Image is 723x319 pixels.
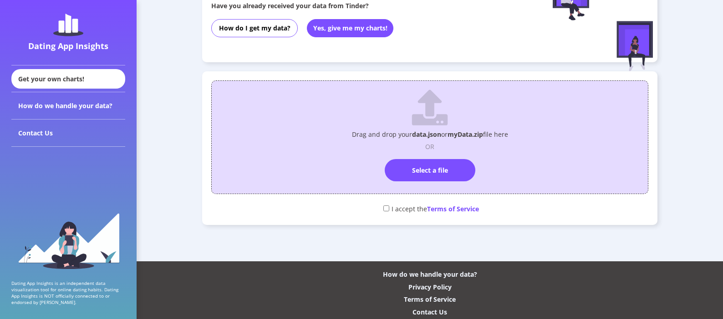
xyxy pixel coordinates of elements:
[17,212,120,269] img: sidebar_girl.91b9467e.svg
[412,130,441,139] span: data.json
[11,120,125,147] div: Contact Us
[11,69,125,89] div: Get your own charts!
[14,40,123,51] div: Dating App Insights
[383,270,477,279] div: How do we handle your data?
[412,90,448,126] img: upload.89845251.svg
[352,130,508,139] p: Drag and drop your or file here
[408,283,452,291] div: Privacy Policy
[385,159,475,181] label: Select a file
[404,295,456,304] div: Terms of Service
[211,1,517,10] div: Have you already received your data from Tinder?
[53,14,83,36] img: dating-app-insights-logo.5abe6921.svg
[307,19,393,37] button: Yes, give me my charts!
[412,308,447,316] div: Contact Us
[11,92,125,120] div: How do we handle your data?
[211,201,648,216] div: I accept the
[616,21,653,71] img: female-figure-sitting.afd5d174.svg
[427,204,479,213] span: Terms of Service
[425,142,434,151] p: OR
[448,130,483,139] span: myData.zip
[11,280,125,305] p: Dating App Insights is an independent data visualization tool for online dating habits. Dating Ap...
[211,19,298,37] button: How do I get my data?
